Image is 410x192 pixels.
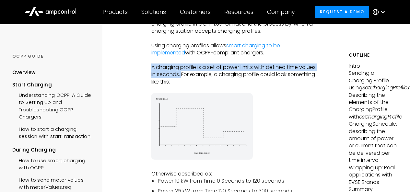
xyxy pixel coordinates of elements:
[348,70,398,91] p: Sending a Charging Profile using
[151,42,320,57] p: Using charging profiles allows with OCPP-compliant chargers.
[103,8,128,16] div: Products
[12,69,36,81] a: Overview
[12,69,36,76] div: Overview
[141,8,166,16] div: Solutions
[151,42,280,56] a: smart charging to be implemented
[158,177,320,185] li: Power 10 kW from Time 0 Seconds to 120 seconds
[151,163,320,170] p: ‍
[180,8,211,16] div: Customers
[12,146,94,153] div: During Charging
[348,92,398,121] p: Describing the elements of the ChargingProfile with
[224,8,253,16] div: Resources
[348,164,398,186] p: Wrapping up: Real applications with EVSE Brands
[12,53,94,59] div: OCPP GUIDE
[12,88,94,122] a: Understanding OCPP: A Guide to Setting Up and Troubleshooting OCPP Chargers
[348,62,398,70] p: Intro
[151,170,320,177] p: Otherwise described as:
[315,6,369,18] a: Request a demo
[267,8,295,16] div: Company
[151,35,320,42] p: ‍
[12,122,94,142] a: How to start a charging session with startTransaction
[151,64,320,85] p: A charging profile is a set of power limits with defined time values in seconds. For example, a c...
[12,154,94,173] a: How to use smart charging with OCPP
[12,81,94,88] div: Start Charging
[348,120,398,164] p: ChargingSchedule: describing the amount of power or current that can be delivered per time interval.
[151,93,252,160] img: energy diagram
[151,85,320,93] p: ‍
[359,113,402,120] em: csChargingProfile
[348,52,398,59] h5: Outline
[151,57,320,64] p: ‍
